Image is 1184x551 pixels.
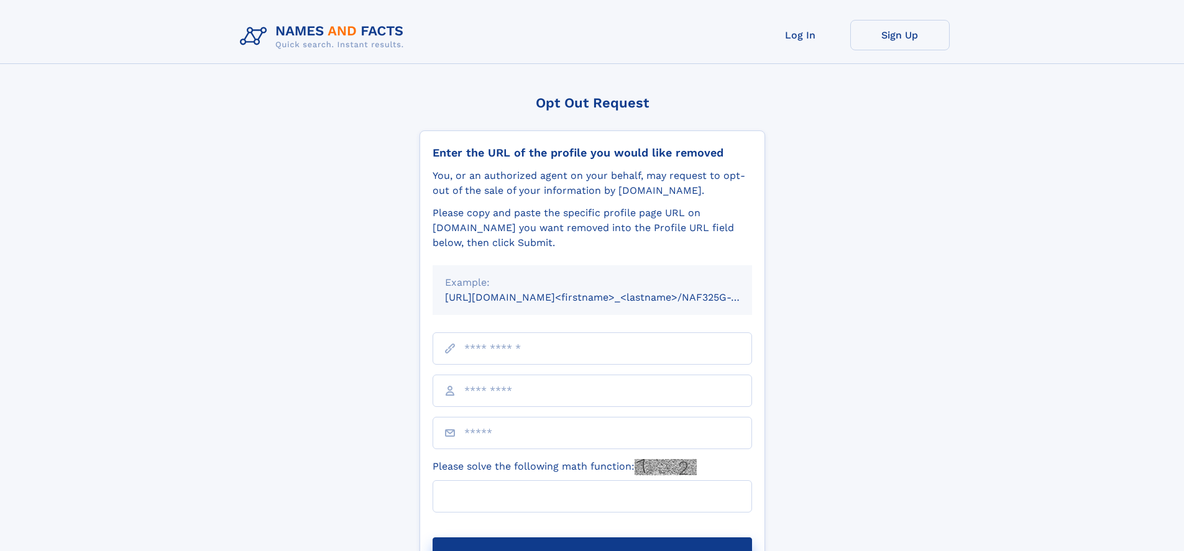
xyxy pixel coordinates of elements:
[445,275,740,290] div: Example:
[850,20,950,50] a: Sign Up
[433,146,752,160] div: Enter the URL of the profile you would like removed
[433,168,752,198] div: You, or an authorized agent on your behalf, may request to opt-out of the sale of your informatio...
[433,206,752,250] div: Please copy and paste the specific profile page URL on [DOMAIN_NAME] you want removed into the Pr...
[420,95,765,111] div: Opt Out Request
[433,459,697,475] label: Please solve the following math function:
[445,291,776,303] small: [URL][DOMAIN_NAME]<firstname>_<lastname>/NAF325G-xxxxxxxx
[235,20,414,53] img: Logo Names and Facts
[751,20,850,50] a: Log In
